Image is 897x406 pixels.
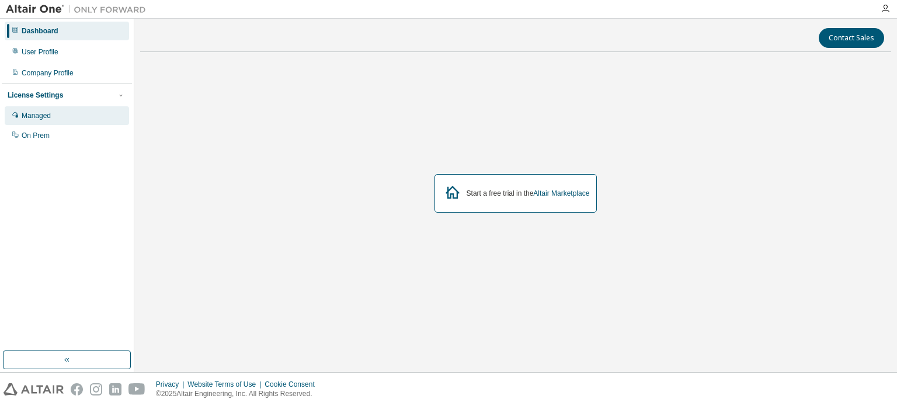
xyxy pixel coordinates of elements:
div: Website Terms of Use [187,380,265,389]
button: Contact Sales [819,28,884,48]
p: © 2025 Altair Engineering, Inc. All Rights Reserved. [156,389,322,399]
img: youtube.svg [128,383,145,395]
img: facebook.svg [71,383,83,395]
img: linkedin.svg [109,383,121,395]
div: On Prem [22,131,50,140]
div: User Profile [22,47,58,57]
div: Cookie Consent [265,380,321,389]
img: altair_logo.svg [4,383,64,395]
a: Altair Marketplace [533,189,589,197]
div: Privacy [156,380,187,389]
div: License Settings [8,91,63,100]
img: Altair One [6,4,152,15]
div: Managed [22,111,51,120]
div: Company Profile [22,68,74,78]
div: Start a free trial in the [467,189,590,198]
img: instagram.svg [90,383,102,395]
div: Dashboard [22,26,58,36]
